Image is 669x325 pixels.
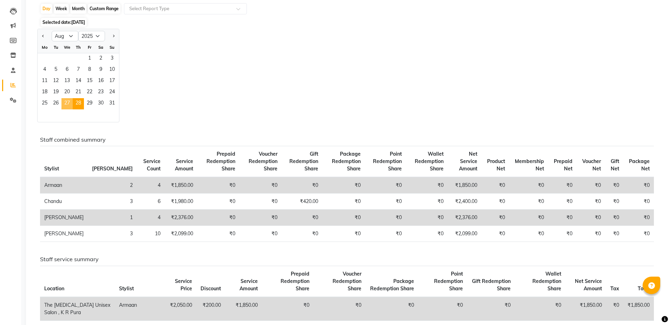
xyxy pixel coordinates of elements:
[106,87,118,98] span: 24
[39,65,50,76] span: 4
[197,177,240,194] td: ₹0
[73,87,84,98] span: 21
[73,65,84,76] span: 7
[61,87,73,98] div: Wednesday, August 20, 2025
[509,226,548,242] td: ₹0
[240,226,282,242] td: ₹0
[84,65,95,76] span: 8
[322,177,365,194] td: ₹0
[106,53,118,65] div: Sunday, August 3, 2025
[84,98,95,109] span: 29
[95,76,106,87] div: Saturday, August 16, 2025
[40,226,88,242] td: [PERSON_NAME]
[481,210,509,226] td: ₹0
[163,297,197,321] td: ₹2,050.00
[84,42,95,53] div: Fr
[50,98,61,109] span: 26
[623,297,654,321] td: ₹1,850.00
[39,42,50,53] div: Mo
[137,177,165,194] td: 4
[281,271,309,292] span: Prepaid Redemption Share
[577,177,605,194] td: ₹0
[40,297,115,321] td: The [MEDICAL_DATA] Unisex Salon , K R Pura
[50,76,61,87] span: 12
[249,151,277,172] span: Voucher Redemption Share
[50,65,61,76] div: Tuesday, August 5, 2025
[406,177,448,194] td: ₹0
[88,194,137,210] td: 3
[365,177,406,194] td: ₹0
[39,98,50,109] span: 25
[41,18,87,27] span: Selected date:
[509,194,548,210] td: ₹0
[487,158,505,172] span: Product Net
[61,98,73,109] span: 27
[373,151,402,172] span: Point Redemption Share
[73,76,84,87] span: 14
[481,194,509,210] td: ₹0
[50,87,61,98] span: 19
[115,297,163,321] td: Armaan
[370,278,414,292] span: Package Redemption Share
[515,297,565,321] td: ₹0
[73,65,84,76] div: Thursday, August 7, 2025
[565,297,606,321] td: ₹1,850.00
[548,177,577,194] td: ₹0
[39,98,50,109] div: Monday, August 25, 2025
[39,87,50,98] div: Monday, August 18, 2025
[39,76,50,87] span: 11
[175,158,193,172] span: Service Amount
[406,210,448,226] td: ₹0
[240,194,282,210] td: ₹0
[577,194,605,210] td: ₹0
[467,297,514,321] td: ₹0
[225,297,262,321] td: ₹1,850.00
[365,210,406,226] td: ₹0
[73,42,84,53] div: Th
[39,76,50,87] div: Monday, August 11, 2025
[165,226,197,242] td: ₹2,099.00
[84,76,95,87] span: 15
[366,297,418,321] td: ₹0
[54,4,69,14] div: Week
[52,31,78,41] select: Select month
[50,42,61,53] div: Tu
[95,76,106,87] span: 16
[50,98,61,109] div: Tuesday, August 26, 2025
[515,158,544,172] span: Membership Net
[282,194,322,210] td: ₹420.00
[50,65,61,76] span: 5
[95,65,106,76] span: 9
[577,210,605,226] td: ₹0
[137,226,165,242] td: 10
[322,210,365,226] td: ₹0
[509,210,548,226] td: ₹0
[605,194,623,210] td: ₹0
[605,177,623,194] td: ₹0
[84,53,95,65] span: 1
[95,53,106,65] span: 2
[201,285,221,292] span: Discount
[44,165,59,172] span: Stylist
[418,297,467,321] td: ₹0
[197,226,240,242] td: ₹0
[39,87,50,98] span: 18
[106,76,118,87] div: Sunday, August 17, 2025
[40,194,88,210] td: Chandu
[41,4,52,14] div: Day
[95,87,106,98] div: Saturday, August 23, 2025
[73,98,84,109] div: Thursday, August 28, 2025
[577,226,605,242] td: ₹0
[119,285,134,292] span: Stylist
[365,194,406,210] td: ₹0
[95,42,106,53] div: Sa
[61,76,73,87] div: Wednesday, August 13, 2025
[472,278,511,292] span: Gift Redemption Share
[71,20,85,25] span: [DATE]
[84,76,95,87] div: Friday, August 15, 2025
[434,271,463,292] span: Point Redemption Share
[143,158,160,172] span: Service Count
[40,210,88,226] td: [PERSON_NAME]
[95,98,106,109] span: 30
[548,210,577,226] td: ₹0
